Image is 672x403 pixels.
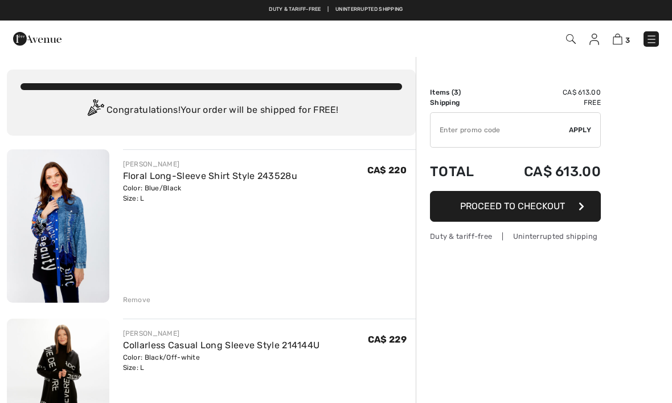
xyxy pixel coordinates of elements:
[123,295,151,305] div: Remove
[123,340,320,351] a: Collarless Casual Long Sleeve Style 214144U
[454,88,458,96] span: 3
[431,113,569,147] input: Promo code
[84,99,106,122] img: Congratulation2.svg
[460,201,565,211] span: Proceed to Checkout
[613,32,630,46] a: 3
[13,27,62,50] img: 1ère Avenue
[123,328,320,339] div: [PERSON_NAME]
[7,149,109,303] img: Floral Long-Sleeve Shirt Style 243528u
[430,231,601,242] div: Duty & tariff-free | Uninterrupted shipping
[569,125,592,135] span: Apply
[492,97,601,108] td: Free
[430,191,601,222] button: Proceed to Checkout
[589,34,599,45] img: My Info
[492,87,601,97] td: CA$ 613.00
[123,159,297,169] div: [PERSON_NAME]
[367,165,407,176] span: CA$ 220
[430,152,492,191] td: Total
[123,170,297,181] a: Floral Long-Sleeve Shirt Style 243528u
[625,36,630,44] span: 3
[123,352,320,373] div: Color: Black/Off-white Size: L
[646,34,657,45] img: Menu
[492,152,601,191] td: CA$ 613.00
[13,32,62,43] a: 1ère Avenue
[430,87,492,97] td: Items ( )
[566,34,576,44] img: Search
[21,99,402,122] div: Congratulations! Your order will be shipped for FREE!
[613,34,622,44] img: Shopping Bag
[123,183,297,203] div: Color: Blue/Black Size: L
[368,334,407,345] span: CA$ 229
[430,97,492,108] td: Shipping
